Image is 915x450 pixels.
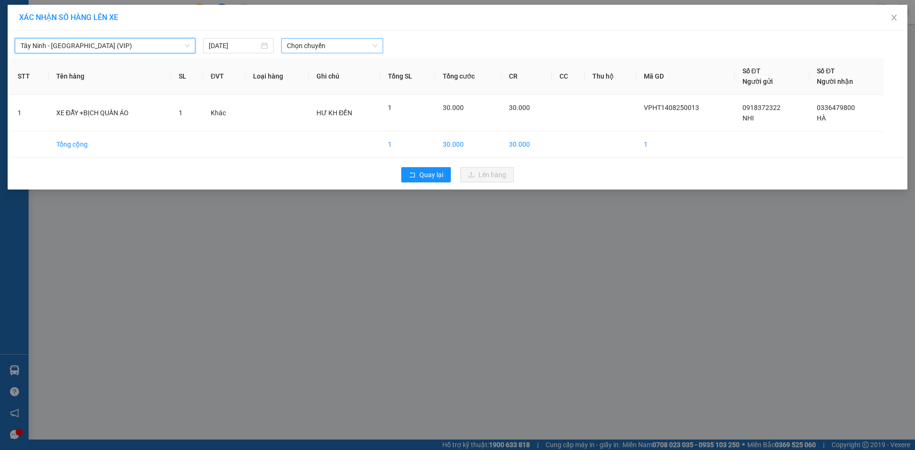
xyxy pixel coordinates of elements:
span: NHI [742,114,754,122]
th: Thu hộ [585,58,636,95]
td: XE ĐẪY +BỊCH QUẦN ÁO [49,95,171,131]
th: CR [501,58,552,95]
span: 0336479800 [817,104,855,111]
th: Ghi chú [309,58,380,95]
span: 1 [179,109,183,117]
th: ĐVT [203,58,245,95]
span: VPHT1408250013 [644,104,699,111]
td: 1 [380,131,436,158]
span: 1 [388,104,392,111]
span: Tây Ninh - Sài Gòn (VIP) [20,39,190,53]
td: Khác [203,95,245,131]
span: 0918372322 [742,104,781,111]
th: STT [10,58,49,95]
span: 30.000 [509,104,530,111]
span: HƯ KH ĐỀN [316,109,352,117]
td: 30.000 [501,131,552,158]
th: Tổng cước [435,58,501,95]
button: uploadLên hàng [460,167,514,182]
button: Close [881,5,907,31]
td: 1 [10,95,49,131]
span: HÀ [817,114,826,122]
th: SL [171,58,203,95]
span: Quay lại [419,170,443,180]
button: rollbackQuay lại [401,167,451,182]
th: CC [552,58,585,95]
th: Mã GD [636,58,735,95]
span: rollback [409,171,416,179]
input: 15/08/2025 [209,40,259,51]
td: 30.000 [435,131,501,158]
th: Loại hàng [245,58,309,95]
span: Người gửi [742,78,773,85]
th: Tên hàng [49,58,171,95]
span: Người nhận [817,78,853,85]
td: Tổng cộng [49,131,171,158]
span: close [890,14,898,21]
th: Tổng SL [380,58,436,95]
td: 1 [636,131,735,158]
span: 30.000 [443,104,464,111]
span: Chọn chuyến [287,39,377,53]
span: Số ĐT [742,67,761,75]
span: XÁC NHẬN SỐ HÀNG LÊN XE [19,13,118,22]
span: Số ĐT [817,67,835,75]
